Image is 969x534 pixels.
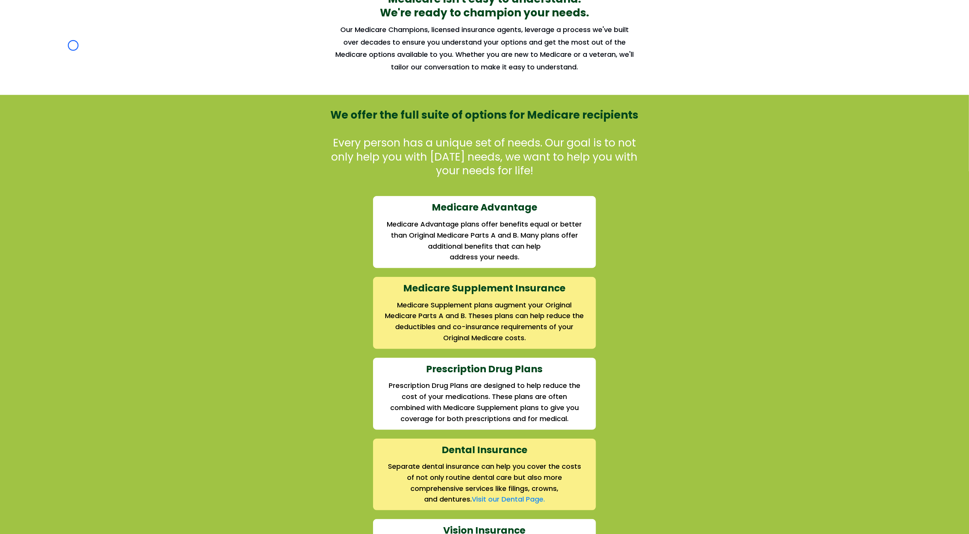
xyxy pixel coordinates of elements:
h2: Our Medicare Champions, licensed insurance agents, leverage a process we've built over decades to... [335,24,634,73]
strong: Dental Insurance [442,443,527,457]
h2: Prescription Drug Plans are designed to help reduce the cost of your medications. These plans are... [384,380,585,424]
strong: We're ready to champion your needs. [380,5,589,20]
strong: Medicare Advantage [432,201,537,214]
strong: We offer the full suite of options for Medicare recipients [331,108,639,122]
h2: Medicare Advantage plans offer benefits equal or better than Original Medicare Parts A and B. Man... [384,219,585,252]
h2: address your needs. [384,252,585,263]
strong: Prescription Drug Plans [426,362,543,376]
h2: Medicare Supplement plans augment your Original Medicare Parts A and B. Theses plans can help red... [384,300,585,344]
a: Visit our Dental Page. [472,494,545,504]
strong: Medicare Supplement Insurance [404,281,566,295]
h2: and dentures. [384,494,585,505]
p: Every person has a unique set of needs. Our goal is to not only help you with [DATE] needs, we wa... [325,136,644,178]
h2: Separate dental insurance can help you cover the costs of not only routine dental care but also m... [384,461,585,494]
